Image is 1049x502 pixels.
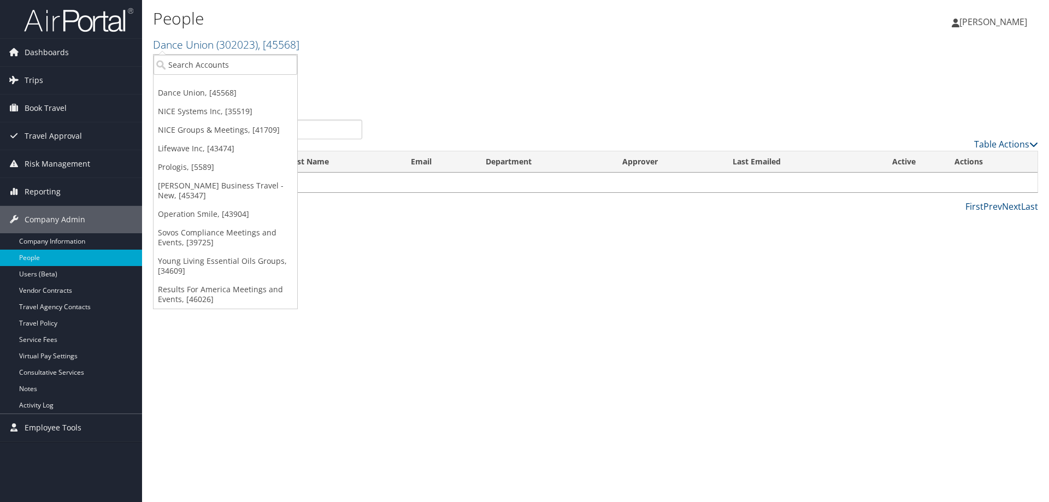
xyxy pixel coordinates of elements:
input: Search Accounts [154,55,297,75]
span: Company Admin [25,206,85,233]
th: Last Emailed: activate to sort column descending [723,151,864,173]
h1: People [153,7,743,30]
span: Reporting [25,178,61,205]
a: Results For America Meetings and Events, [46026] [154,280,297,309]
a: [PERSON_NAME] Business Travel - New, [45347] [154,176,297,205]
th: Actions [945,151,1038,173]
a: NICE Groups & Meetings, [41709] [154,121,297,139]
a: Prologis, [5589] [154,158,297,176]
a: Last [1021,200,1038,212]
th: Last Name: activate to sort column ascending [279,151,401,173]
span: Risk Management [25,150,90,178]
th: Approver [612,151,722,173]
a: Prev [983,200,1002,212]
a: Operation Smile, [43904] [154,205,297,223]
th: Active: activate to sort column ascending [863,151,945,173]
td: No data available in table [154,173,1038,192]
span: ( 302023 ) [216,37,258,52]
img: airportal-logo.png [24,7,133,33]
a: Young Living Essential Oils Groups, [34609] [154,252,297,280]
a: Lifewave Inc, [43474] [154,139,297,158]
a: Next [1002,200,1021,212]
th: Email: activate to sort column ascending [401,151,476,173]
a: Table Actions [974,138,1038,150]
a: Dance Union, [45568] [154,84,297,102]
span: Dashboards [25,39,69,66]
span: Book Travel [25,95,67,122]
a: First [965,200,983,212]
span: Travel Approval [25,122,82,150]
span: Employee Tools [25,414,81,441]
span: [PERSON_NAME] [959,16,1027,28]
a: Sovos Compliance Meetings and Events, [39725] [154,223,297,252]
a: [PERSON_NAME] [952,5,1038,38]
span: , [ 45568 ] [258,37,299,52]
th: Department: activate to sort column ascending [476,151,613,173]
a: NICE Systems Inc, [35519] [154,102,297,121]
a: Dance Union [153,37,299,52]
span: Trips [25,67,43,94]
